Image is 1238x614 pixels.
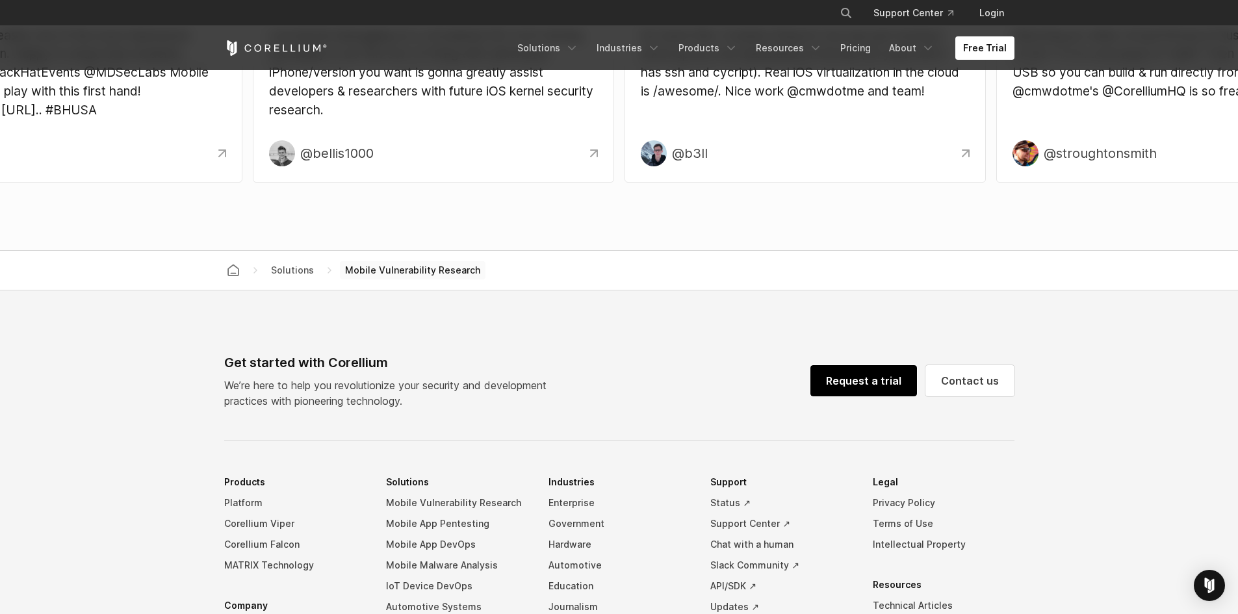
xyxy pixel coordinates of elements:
[969,1,1014,25] a: Login
[224,513,366,534] a: Corellium Viper
[224,492,366,513] a: Platform
[1012,140,1038,166] img: twitter_stroughtonsmith
[641,140,667,166] img: twitter_b3ll
[671,36,745,60] a: Products
[710,513,852,534] a: Support Center ↗
[266,263,319,277] div: Solutions
[810,365,917,396] a: Request a trial
[832,36,879,60] a: Pricing
[748,36,830,60] a: Resources
[386,534,528,555] a: Mobile App DevOps
[300,144,374,163] div: @bellis1000
[266,262,319,278] span: Solutions
[224,534,366,555] a: Corellium Falcon
[548,555,690,576] a: Automotive
[386,555,528,576] a: Mobile Malware Analysis
[548,513,690,534] a: Government
[925,365,1014,396] a: Contact us
[710,576,852,596] a: API/SDK ↗
[1044,144,1157,163] div: @stroughtonsmith
[1194,570,1225,601] div: Open Intercom Messenger
[269,140,295,166] img: twitter_bellis1000
[873,534,1014,555] a: Intellectual Property
[710,534,852,555] a: Chat with a human
[710,492,852,513] a: Status ↗
[386,513,528,534] a: Mobile App Pentesting
[224,353,557,372] div: Get started with Corellium
[224,555,366,576] a: MATRIX Technology
[386,492,528,513] a: Mobile Vulnerability Research
[269,26,598,120] p: Live kernel debugging on a virtualised iOS 12.0! Having the ability to do this sort of thing with...
[672,144,708,163] div: @b3ll
[222,261,245,279] a: Corellium home
[224,40,328,56] a: Corellium Home
[548,492,690,513] a: Enterprise
[824,1,1014,25] div: Navigation Menu
[863,1,964,25] a: Support Center
[834,1,858,25] button: Search
[224,377,557,409] p: We’re here to help you revolutionize your security and development practices with pioneering tech...
[873,513,1014,534] a: Terms of Use
[589,36,668,60] a: Industries
[548,576,690,596] a: Education
[710,555,852,576] a: Slack Community ↗
[873,492,1014,513] a: Privacy Policy
[509,36,1014,60] div: Navigation Menu
[955,36,1014,60] a: Free Trial
[386,576,528,596] a: IoT Device DevOps
[340,261,485,279] span: Mobile Vulnerability Research
[881,36,942,60] a: About
[548,534,690,555] a: Hardware
[509,36,586,60] a: Solutions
